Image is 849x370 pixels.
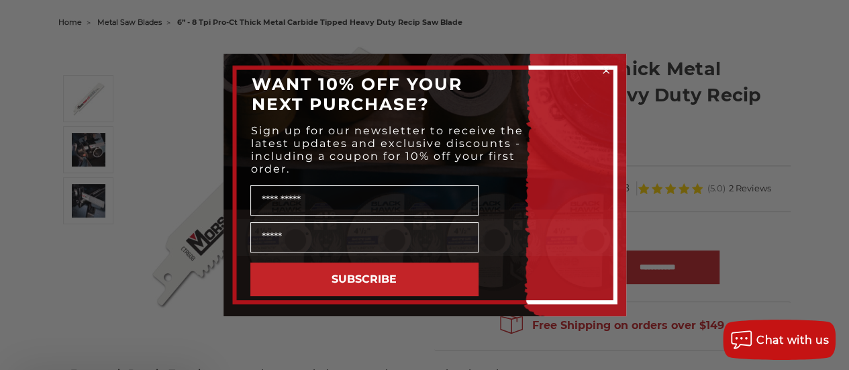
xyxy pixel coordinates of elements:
button: Chat with us [723,320,836,360]
input: Email [250,222,479,252]
button: Close dialog [599,64,613,77]
span: WANT 10% OFF YOUR NEXT PURCHASE? [252,74,462,114]
button: SUBSCRIBE [250,263,479,296]
span: Chat with us [756,334,829,346]
span: Sign up for our newsletter to receive the latest updates and exclusive discounts - including a co... [251,124,523,175]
